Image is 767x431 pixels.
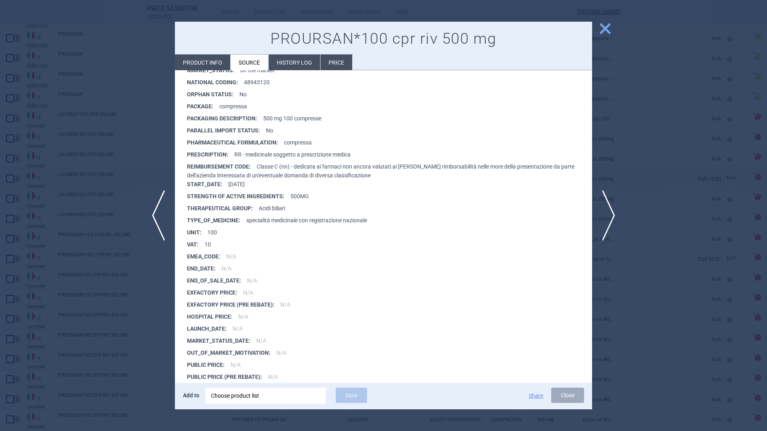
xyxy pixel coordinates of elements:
span: N/A [231,362,241,368]
strong: THERAPEUTICAL GROUP : [187,202,259,214]
li: specialità medicinale con registrazione nazionale [187,214,592,226]
strong: PHARMACEUTICAL FORMULATION : [187,136,284,148]
strong: OUT_OF_MARKET_MOTIVATION : [187,347,276,359]
strong: UNIT : [187,226,207,238]
li: 100 [187,226,592,238]
li: No [187,88,592,100]
li: Price [321,55,352,70]
li: compressa [187,136,592,148]
span: N/A [276,350,286,356]
li: 500 mg 100 compresse [187,112,592,124]
li: Acidi biliari [187,202,592,214]
span: N/A [280,301,290,308]
strong: VAT : [187,238,205,250]
li: Source [231,55,268,70]
strong: LAUNCH_DATE : [187,323,233,335]
strong: HOSPITAL PRICE : [187,311,238,323]
strong: MARKET_STATUS_DATE : [187,335,256,347]
span: N/A [238,313,248,320]
span: N/A [268,374,278,380]
strong: PUBLIC PRICE (PRE REBATE) : [187,371,268,383]
li: 500MG [187,190,592,202]
strong: EXFACTORY PRICE : [187,287,243,299]
li: No [187,124,592,136]
div: Choose product list [211,388,320,404]
li: Classe C (nn) - dedicata ai farmaci non ancora valutati ai [PERSON_NAME] rimborsabilità nelle mor... [187,161,592,178]
strong: START_DATE : [187,178,228,190]
li: 48943120 [187,76,592,88]
strong: PACKAGING DESCRIPTION : [187,112,263,124]
span: N/A [256,337,266,344]
button: Save [336,388,367,403]
strong: STRENGTH OF ACTIVE INGREDIENTS : [187,190,290,202]
strong: END_DATE : [187,262,221,274]
span: N/A [243,289,253,296]
button: Close [551,388,584,403]
strong: PUBLIC PRICE : [187,359,231,371]
li: RR - medicinale soggetto a prescrizione medica [187,148,592,161]
li: on the market [187,64,592,76]
span: N/A [233,325,243,332]
strong: PRESCRIPTION : [187,148,234,161]
strong: ORPHAN STATUS : [187,88,239,100]
span: N/A [226,253,236,260]
span: N/A [221,265,231,272]
h1: PROURSAN*100 cpr riv 500 mg [183,30,584,48]
strong: END_OF_SALE_DATE : [187,274,247,287]
strong: EMEA_CODE : [187,250,226,262]
li: 10 [187,238,592,250]
strong: NATIONAL CODING : [187,76,244,88]
p: Add to [183,388,199,403]
li: Product info [175,55,230,70]
li: [DATE] [187,178,592,190]
button: Share [529,393,543,398]
li: History log [269,55,320,70]
strong: PARALLEL IMPORT STATUS : [187,124,266,136]
strong: REIMBURSEMENT CODE : [187,161,257,173]
strong: TYPE_OF_MEDICINE : [187,214,246,226]
li: compressa [187,100,592,112]
span: N/A [247,277,257,284]
strong: EXFACTORY PRICE (PRE REBATE) : [187,299,280,311]
strong: MARKET_STATUS : [187,64,240,76]
div: Choose product list [205,388,326,404]
strong: PACKAGE : [187,100,219,112]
